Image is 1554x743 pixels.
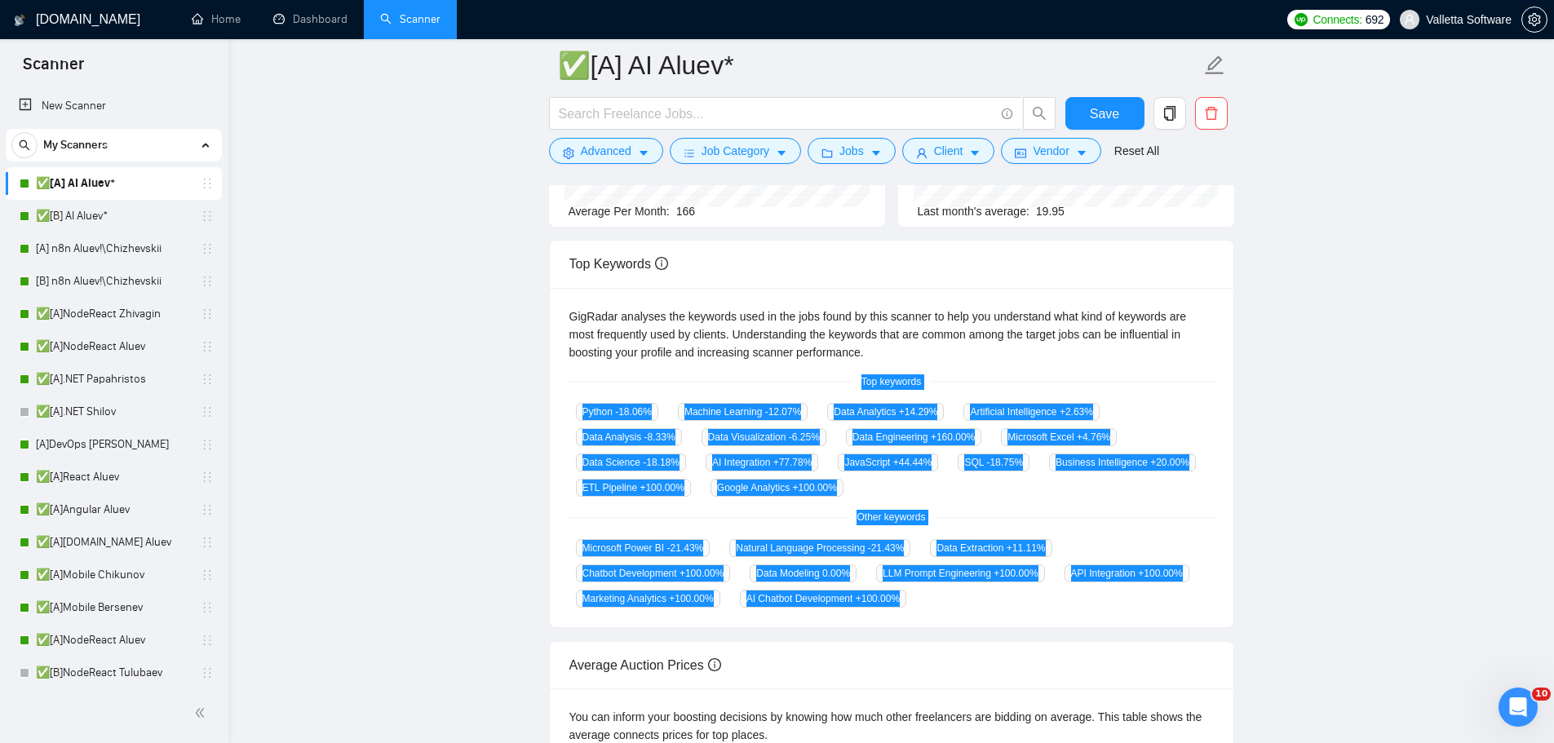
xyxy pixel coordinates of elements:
[273,12,348,26] a: dashboardDashboard
[729,539,910,557] span: Natural Language Processing
[839,142,864,160] span: Jobs
[36,624,191,657] a: ✅[A]NodeReact Aluev
[36,200,191,232] a: ✅[B] AI Aluev*
[36,591,191,624] a: ✅[A]Mobile Bersenev
[1295,13,1308,26] img: upwork-logo.png
[1033,142,1069,160] span: Vendor
[201,601,214,614] span: holder
[380,12,441,26] a: searchScanner
[838,453,938,471] span: JavaScript
[702,428,826,446] span: Data Visualization
[1090,104,1119,124] span: Save
[711,479,843,497] span: Google Analytics
[899,406,938,418] span: +14.29 %
[576,403,658,421] span: Python
[569,241,1214,287] div: Top Keywords
[36,461,191,493] a: ✅[A]React Aluev
[827,403,944,421] span: Data Analytics
[36,265,191,298] a: [B] n8n Aluev!\Chizhevskii
[1532,688,1551,701] span: 10
[916,147,928,159] span: user
[934,142,963,160] span: Client
[36,657,191,689] a: ✅[B]NodeReact Tulubaev
[201,471,214,484] span: holder
[36,330,191,363] a: ✅[A]NodeReact Aluev
[36,493,191,526] a: ✅[A]Angular Aluev
[194,705,210,721] span: double-left
[1521,13,1547,26] a: setting
[192,12,241,26] a: homeHome
[918,205,1029,218] span: Last month's average:
[1138,568,1182,579] span: +100.00 %
[43,129,108,161] span: My Scanners
[36,298,191,330] a: ✅[A]NodeReact Zhivagin
[1065,97,1144,130] button: Save
[702,142,769,160] span: Job Category
[1001,428,1117,446] span: Microsoft Excel
[1036,205,1065,218] span: 19.95
[680,568,724,579] span: +100.00 %
[676,205,695,218] span: 166
[902,138,995,164] button: userClientcaret-down
[201,666,214,679] span: holder
[669,593,713,604] span: +100.00 %
[1007,542,1046,554] span: +11.11 %
[1153,97,1186,130] button: copy
[1366,11,1384,29] span: 692
[931,431,975,443] span: +160.00 %
[821,147,833,159] span: folder
[644,431,675,443] span: -8.33 %
[876,564,1044,582] span: LLM Prompt Engineering
[870,147,882,159] span: caret-down
[36,167,191,200] a: ✅[A] AI Aluev*
[765,406,802,418] span: -12.07 %
[1114,142,1159,160] a: Reset All
[856,593,900,604] span: +100.00 %
[201,634,214,647] span: holder
[36,559,191,591] a: ✅[A]Mobile Chikunov
[1150,457,1189,468] span: +20.00 %
[569,205,670,218] span: Average Per Month:
[569,642,1214,688] div: Average Auction Prices
[36,396,191,428] a: ✅[A].NET Shilov
[10,52,97,86] span: Scanner
[868,542,905,554] span: -21.43 %
[1001,138,1100,164] button: idcardVendorcaret-down
[11,132,38,158] button: search
[1077,431,1110,443] span: +4.76 %
[846,428,981,446] span: Data Engineering
[1049,453,1196,471] span: Business Intelligence
[576,479,691,497] span: ETL Pipeline
[576,453,686,471] span: Data Science
[201,210,214,223] span: holder
[581,142,631,160] span: Advanced
[793,482,837,493] span: +100.00 %
[1024,106,1055,121] span: search
[930,539,1051,557] span: Data Extraction
[1521,7,1547,33] button: setting
[822,568,850,579] span: 0.00 %
[201,275,214,288] span: holder
[36,428,191,461] a: [A]DevOps [PERSON_NAME]
[558,45,1201,86] input: Scanner name...
[776,147,787,159] span: caret-down
[670,138,801,164] button: barsJob Categorycaret-down
[201,405,214,418] span: holder
[559,104,994,124] input: Search Freelance Jobs...
[1204,55,1225,76] span: edit
[1499,688,1538,727] iframe: Intercom live chat
[201,568,214,582] span: holder
[1522,13,1547,26] span: setting
[847,510,935,525] span: Other keywords
[1002,108,1012,119] span: info-circle
[201,340,214,353] span: holder
[549,138,663,164] button: settingAdvancedcaret-down
[201,503,214,516] span: holder
[994,568,1038,579] span: +100.00 %
[569,307,1214,361] div: GigRadar analyses the keywords used in the jobs found by this scanner to help you understand what...
[19,90,209,122] a: New Scanner
[201,242,214,255] span: holder
[678,403,808,421] span: Machine Learning
[638,147,649,159] span: caret-down
[1065,564,1189,582] span: API Integration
